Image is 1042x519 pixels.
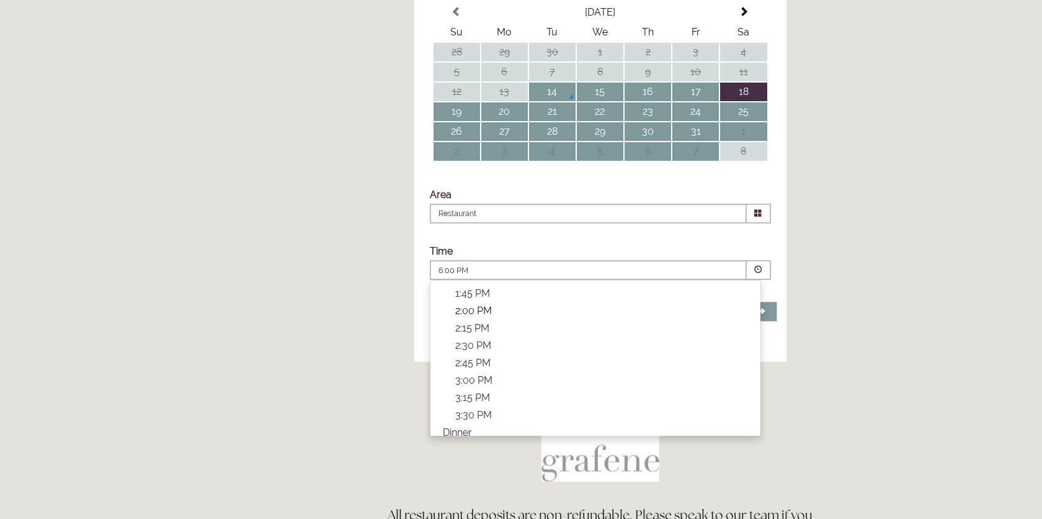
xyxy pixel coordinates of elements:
[672,142,719,161] td: 7
[625,43,671,61] td: 2
[455,392,748,404] p: 3:15 PM
[481,102,528,121] td: 20
[625,63,671,81] td: 9
[672,63,719,81] td: 10
[577,43,623,61] td: 1
[455,305,748,317] p: 2:00 PM
[481,142,528,161] td: 3
[434,122,480,141] td: 26
[720,23,767,42] th: Sa
[452,7,461,17] span: Previous Month
[672,122,719,141] td: 31
[625,142,671,161] td: 6
[720,83,767,101] td: 18
[455,409,748,421] p: 3:30 PM
[481,122,528,141] td: 27
[577,23,623,42] th: We
[529,83,576,101] td: 14
[529,23,576,42] th: Tu
[434,43,480,61] td: 28
[455,287,748,299] p: 1:45 PM
[434,83,480,101] td: 12
[455,322,748,334] p: 2:15 PM
[481,63,528,81] td: 6
[439,265,663,276] p: 6:00 PM
[577,102,623,121] td: 22
[434,102,480,121] td: 19
[625,23,671,42] th: Th
[481,23,528,42] th: Mo
[430,189,452,201] label: Area
[529,122,576,141] td: 28
[481,3,719,22] th: Select Month
[455,357,748,369] p: 2:45 PM
[434,142,480,161] td: 2
[739,7,749,17] span: Next Month
[720,142,767,161] td: 8
[720,122,767,141] td: 1
[434,63,480,81] td: 5
[481,43,528,61] td: 29
[720,43,767,61] td: 4
[672,43,719,61] td: 3
[455,340,748,351] p: 2:30 PM
[577,63,623,81] td: 8
[577,122,623,141] td: 29
[672,102,719,121] td: 24
[430,245,453,257] label: Time
[577,83,623,101] td: 15
[625,83,671,101] td: 16
[672,23,719,42] th: Fr
[577,142,623,161] td: 5
[720,102,767,121] td: 25
[625,122,671,141] td: 30
[434,23,480,42] th: Su
[455,374,748,386] p: 3:00 PM
[529,43,576,61] td: 30
[529,102,576,121] td: 21
[443,426,472,438] span: Dinner
[672,83,719,101] td: 17
[481,83,528,101] td: 13
[625,102,671,121] td: 23
[720,63,767,81] td: 11
[529,63,576,81] td: 7
[529,142,576,161] td: 4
